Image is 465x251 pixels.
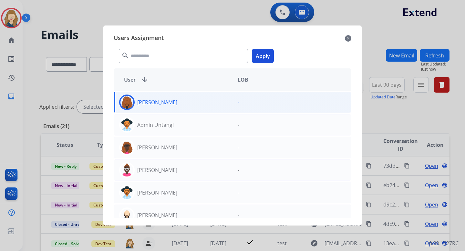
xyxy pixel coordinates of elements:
[121,52,129,59] mat-icon: search
[238,76,248,84] span: LOB
[238,144,239,151] p: -
[238,121,239,129] p: -
[137,121,174,129] p: Admin Untangl
[119,76,232,84] div: User
[137,211,177,219] p: [PERSON_NAME]
[238,189,239,196] p: -
[238,211,239,219] p: -
[137,98,177,106] p: [PERSON_NAME]
[238,166,239,174] p: -
[252,49,274,63] button: Apply
[141,76,149,84] mat-icon: arrow_downward
[137,144,177,151] p: [PERSON_NAME]
[137,189,177,196] p: [PERSON_NAME]
[238,98,239,106] p: -
[137,166,177,174] p: [PERSON_NAME]
[114,33,164,44] span: Users Assignment
[345,35,351,42] mat-icon: close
